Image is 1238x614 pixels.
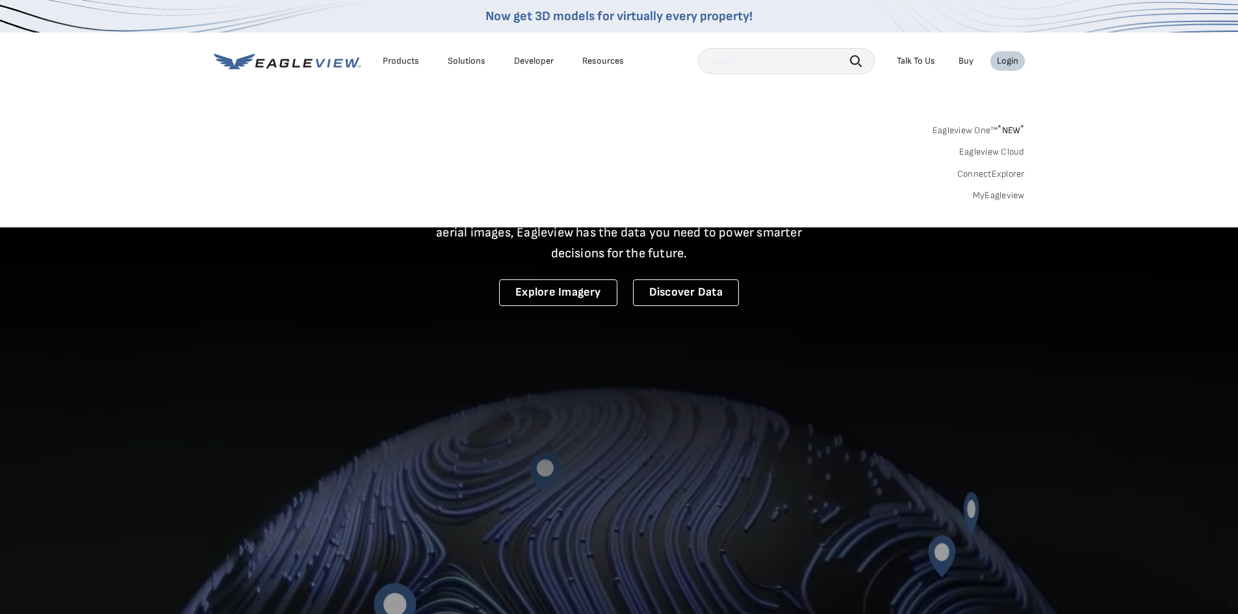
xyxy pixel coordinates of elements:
div: Talk To Us [897,55,935,67]
a: Discover Data [633,279,739,306]
div: Products [383,55,419,67]
div: Login [997,55,1018,67]
a: Now get 3D models for virtually every property! [485,8,753,24]
input: Search [698,48,875,74]
a: Buy [959,55,974,67]
p: A new era starts here. Built on more than 3.5 billion high-resolution aerial images, Eagleview ha... [420,201,818,264]
div: Resources [582,55,624,67]
span: NEW [998,125,1024,136]
a: MyEagleview [973,190,1025,201]
a: Explore Imagery [499,279,617,306]
a: Eagleview Cloud [959,146,1025,158]
a: Eagleview One™*NEW* [933,121,1025,136]
a: ConnectExplorer [957,168,1025,180]
div: Solutions [448,55,485,67]
a: Developer [514,55,554,67]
